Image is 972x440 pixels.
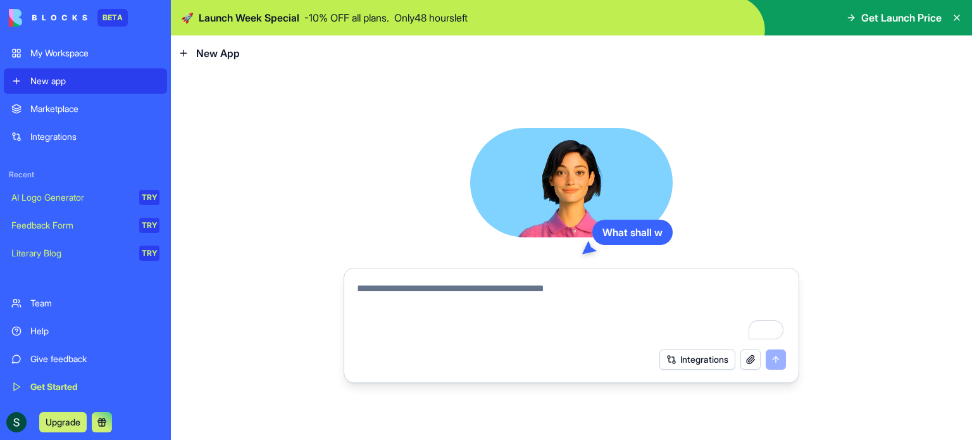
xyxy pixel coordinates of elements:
[861,10,942,25] span: Get Launch Price
[4,213,167,238] a: Feedback FormTRY
[30,380,159,393] div: Get Started
[139,190,159,205] div: TRY
[30,47,159,60] div: My Workspace
[30,130,159,143] div: Integrations
[30,75,159,87] div: New app
[30,103,159,115] div: Marketplace
[199,10,299,25] span: Launch Week Special
[4,346,167,372] a: Give feedback
[357,281,786,342] textarea: To enrich screen reader interactions, please activate Accessibility in Grammarly extension settings
[9,9,87,27] img: logo
[139,246,159,261] div: TRY
[4,41,167,66] a: My Workspace
[6,412,27,432] img: ACg8ocIhreM1nJOE0ntrjYj7Na8jsdlW7CnXN2j4y4EHhypn4dD3nw=s96-c
[139,218,159,233] div: TRY
[4,185,167,210] a: AI Logo GeneratorTRY
[304,10,389,25] p: - 10 % OFF all plans.
[4,170,167,180] span: Recent
[11,247,130,260] div: Literary Blog
[4,124,167,149] a: Integrations
[196,46,240,61] span: New App
[659,349,735,370] button: Integrations
[39,412,87,432] button: Upgrade
[4,374,167,399] a: Get Started
[11,219,130,232] div: Feedback Form
[4,291,167,316] a: Team
[9,9,128,27] a: BETA
[30,353,159,365] div: Give feedback
[97,9,128,27] div: BETA
[4,68,167,94] a: New app
[4,96,167,122] a: Marketplace
[39,415,87,428] a: Upgrade
[30,297,159,310] div: Team
[592,220,673,245] div: What shall w
[4,241,167,266] a: Literary BlogTRY
[30,325,159,337] div: Help
[4,318,167,344] a: Help
[11,191,130,204] div: AI Logo Generator
[394,10,468,25] p: Only 48 hours left
[181,10,194,25] span: 🚀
